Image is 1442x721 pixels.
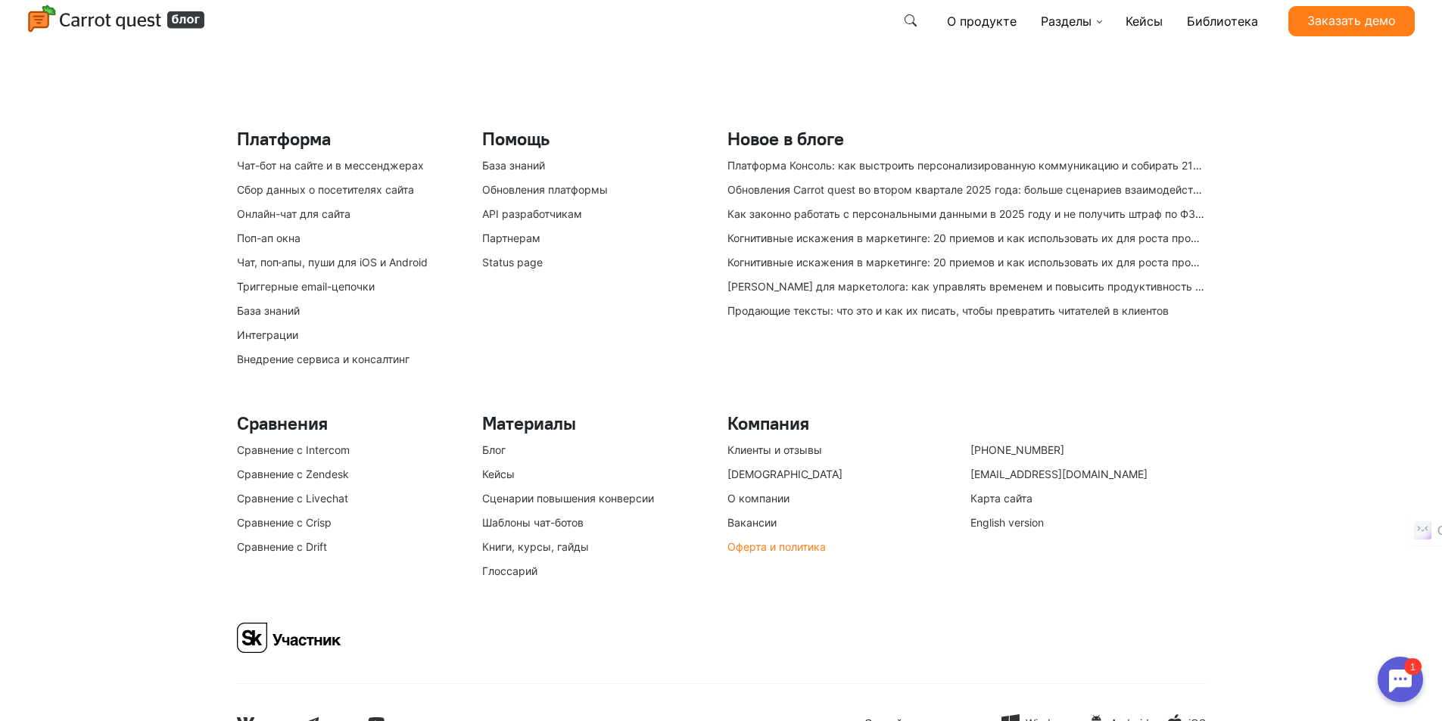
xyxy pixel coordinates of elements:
a: Status page [482,256,543,269]
h4: Новое в блоге [727,126,1206,151]
a: Сравнение с Crisp [237,516,332,529]
a: О продукте [941,6,1023,36]
a: База знаний [237,304,300,317]
h4: Компания [727,411,1206,435]
h4: Материалы [482,411,715,435]
a: Внедрение сервиса и консалтинг [237,353,410,365]
a: Шаблоны чат-ботов [482,516,584,529]
a: О компании [727,492,790,505]
a: Вакансии [727,516,777,529]
h4: Помощь [482,126,715,151]
a: Клиенты и отзывы [727,443,822,456]
a: Сравнение с Drift [237,540,327,553]
a: API разработчикам [482,207,582,220]
a: Карта сайта [970,492,1032,505]
a: Когнитивные искажения в маркетинге: 20 приемов и как использовать их для роста продаж. Часть 2 [727,232,1259,244]
a: Чат, поп‑апы, пуши для iOS и Android [237,256,428,269]
a: Сценарии повышения конверсии [482,492,654,505]
a: Триггерные email-цепочки [237,280,375,293]
a: Сравнение с Intercom [237,443,350,456]
a: [EMAIL_ADDRESS][DOMAIN_NAME] [970,468,1148,480]
a: Как законно работать с персональными данными в 2025 году и не получить штраф по ФЗ-152 [727,207,1218,220]
a: Когнитивные искажения в маркетинге: 20 приемов и как использовать их для роста продаж. Часть 1 [727,256,1258,269]
a: [PHONE_NUMBER] [970,443,1064,456]
a: Книги, курсы, гайды [482,540,589,553]
a: Разделы [1035,6,1107,36]
h4: Сравнения [237,411,470,435]
a: Поп-ап окна [237,232,301,244]
a: English version [970,516,1044,529]
a: [PERSON_NAME] для маркетолога: как управлять временем и повысить продуктивность команды [727,280,1243,293]
img: Carrot quest [27,5,206,35]
a: База знаний [482,159,545,172]
a: Кейсы [1120,6,1169,36]
a: Интеграции [237,328,298,341]
a: [DEMOGRAPHIC_DATA] [727,468,842,480]
a: Партнерам [482,232,540,244]
a: Продающие тексты: что это и как их писать, чтобы превратить читателей в клиентов [727,304,1169,317]
a: Чат-бот на сайте и в мессенджерах [237,159,424,172]
a: Кейсы [482,468,515,480]
a: Блог [482,443,506,456]
a: Обновления платформы [482,183,608,196]
a: Сравнение с Zendesk [237,468,349,480]
a: Обновления Carrot quest во втором квартале 2025 года: больше сценариев взаимодействия с вашей баз... [727,183,1344,196]
a: Глоссарий [482,564,537,577]
a: Онлайн-чат для сайта [237,207,350,220]
a: Сбор данных о посетителях сайта [237,183,414,196]
a: Сравнение с Livechat [237,492,348,505]
a: Библиотека [1181,6,1264,36]
a: Оферта и политика [727,540,826,553]
div: 1 [34,9,51,26]
a: Заказать демо [1288,6,1415,36]
h4: Платформа [237,126,470,151]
